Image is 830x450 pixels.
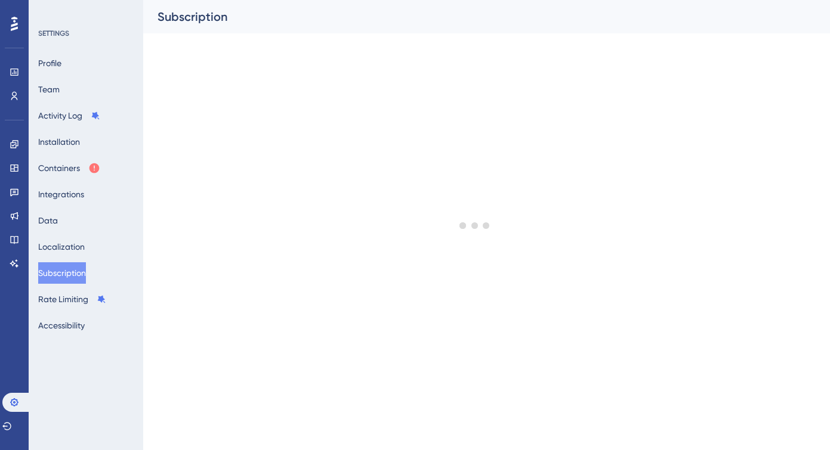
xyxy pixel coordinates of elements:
button: Rate Limiting [38,288,106,310]
button: Subscription [38,262,86,284]
button: Profile [38,52,61,74]
div: Subscription [158,8,786,25]
button: Activity Log [38,105,100,126]
button: Installation [38,131,80,153]
button: Team [38,79,60,100]
button: Localization [38,236,85,257]
button: Accessibility [38,315,85,336]
button: Data [38,210,58,231]
button: Integrations [38,184,84,205]
div: SETTINGS [38,29,135,38]
button: Containers [38,157,100,179]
